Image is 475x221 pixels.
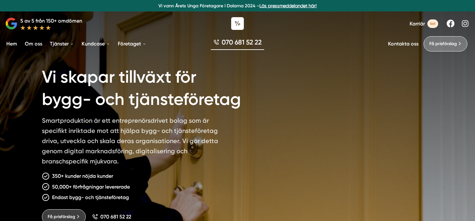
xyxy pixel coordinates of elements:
span: Karriär [410,21,425,27]
a: Kontakta oss [388,41,418,47]
a: 070 681 52 22 [92,214,131,220]
span: 070 681 52 22 [100,214,131,220]
p: 5 av 5 från 150+ omdömen [20,17,82,25]
p: Endast bygg- och tjänsteföretag [52,193,129,201]
p: 350+ kunder nöjda kunder [52,172,113,180]
span: 4st [427,19,438,28]
a: Kundcase [80,36,111,52]
p: 50,000+ förfrågningar levererade [52,183,130,191]
span: Få prisförslag [48,213,75,220]
p: Smartproduktion är ett entreprenörsdrivet bolag som är specifikt inriktade mot att hjälpa bygg- o... [42,115,225,169]
a: Om oss [23,36,43,52]
a: 070 681 52 22 [211,38,264,50]
span: Få prisförslag [429,40,457,47]
a: Hem [5,36,18,52]
a: Företaget [117,36,148,52]
h1: Vi skapar tillväxt för bygg- och tjänsteföretag [42,59,264,115]
a: Tjänster [49,36,75,52]
p: Vi vann Årets Unga Företagare i Dalarna 2024 – [3,3,472,9]
a: Läs pressmeddelandet här! [259,3,317,8]
span: 070 681 52 22 [222,38,262,47]
a: Få prisförslag [424,36,467,52]
a: Karriär 4st [410,19,438,28]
